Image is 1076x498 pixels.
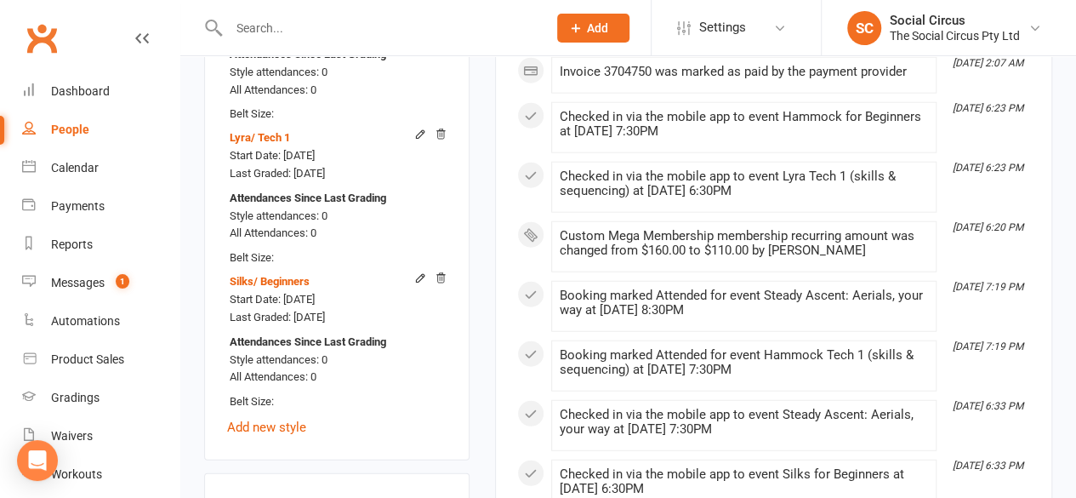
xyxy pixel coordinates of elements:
span: Last Graded: [DATE] [230,311,325,323]
div: Checked in via the mobile app to event Lyra Tech 1 (skills & sequencing) at [DATE] 6:30PM [559,169,929,198]
span: Start Date: [DATE] [230,149,315,162]
a: Product Sales [22,341,179,379]
span: Belt Size: [230,107,274,120]
a: Reports [22,226,179,264]
span: Style attendances: 0 [230,353,327,366]
a: Silks [230,275,310,288]
span: / Beginners [253,275,310,288]
a: Gradings [22,379,179,417]
span: Style attendances: 0 [230,66,327,78]
i: [DATE] 6:23 PM [953,162,1023,174]
input: Search... [224,16,536,40]
span: Belt Size: [230,251,274,264]
span: All Attendances: 0 [230,83,316,96]
span: 1 [116,274,129,289]
span: All Attendances: 0 [230,370,316,383]
i: [DATE] 2:07 AM [953,57,1023,69]
a: Lyra [230,131,290,144]
a: Payments [22,187,179,226]
span: Belt Size: [230,395,274,408]
div: Payments [51,199,105,213]
i: [DATE] 6:33 PM [953,400,1023,412]
div: Checked in via the mobile app to event Steady Ascent: Aerials, your way at [DATE] 7:30PM [559,408,929,437]
button: Add [557,14,629,43]
a: Automations [22,302,179,341]
span: All Attendances: 0 [230,226,316,239]
a: Calendar [22,149,179,187]
div: Product Sales [51,352,124,366]
div: People [51,123,89,136]
span: Style attendances: 0 [230,209,327,222]
i: [DATE] 7:19 PM [953,281,1023,293]
div: Open Intercom Messenger [17,440,58,481]
div: Waivers [51,429,93,443]
div: SC [847,11,881,45]
div: Custom Mega Membership membership recurring amount was changed from $160.00 to $110.00 by [PERSON... [559,229,929,258]
span: Last Graded: [DATE] [230,167,325,180]
div: Reports [51,238,93,251]
div: Invoice 3704750 was marked as paid by the payment provider [559,65,929,79]
span: Start Date: [DATE] [230,293,315,306]
a: Messages 1 [22,264,179,302]
div: Automations [51,314,120,328]
a: People [22,111,179,149]
a: Dashboard [22,72,179,111]
a: Add new style [227,420,306,435]
div: Social Circus [890,13,1020,28]
div: Checked in via the mobile app to event Hammock for Beginners at [DATE] 7:30PM [559,110,929,139]
div: The Social Circus Pty Ltd [890,28,1020,43]
i: [DATE] 6:33 PM [953,460,1023,472]
span: / Tech 1 [251,131,290,144]
div: Gradings [51,391,100,404]
a: Clubworx [20,17,63,60]
i: [DATE] 6:23 PM [953,102,1023,114]
i: [DATE] 6:20 PM [953,221,1023,233]
div: Dashboard [51,84,110,98]
strong: Attendances Since Last Grading [230,190,386,208]
div: Checked in via the mobile app to event Silks for Beginners at [DATE] 6:30PM [559,467,929,496]
div: Booking marked Attended for event Hammock Tech 1 (skills & sequencing) at [DATE] 7:30PM [559,348,929,377]
div: Booking marked Attended for event Steady Ascent: Aerials, your way at [DATE] 8:30PM [559,289,929,318]
a: Waivers [22,417,179,455]
span: Add [587,21,608,35]
div: Calendar [51,161,99,175]
strong: Attendances Since Last Grading [230,334,386,352]
div: Messages [51,276,105,289]
div: Workouts [51,467,102,481]
i: [DATE] 7:19 PM [953,341,1023,352]
a: Workouts [22,455,179,494]
span: Settings [699,9,746,47]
